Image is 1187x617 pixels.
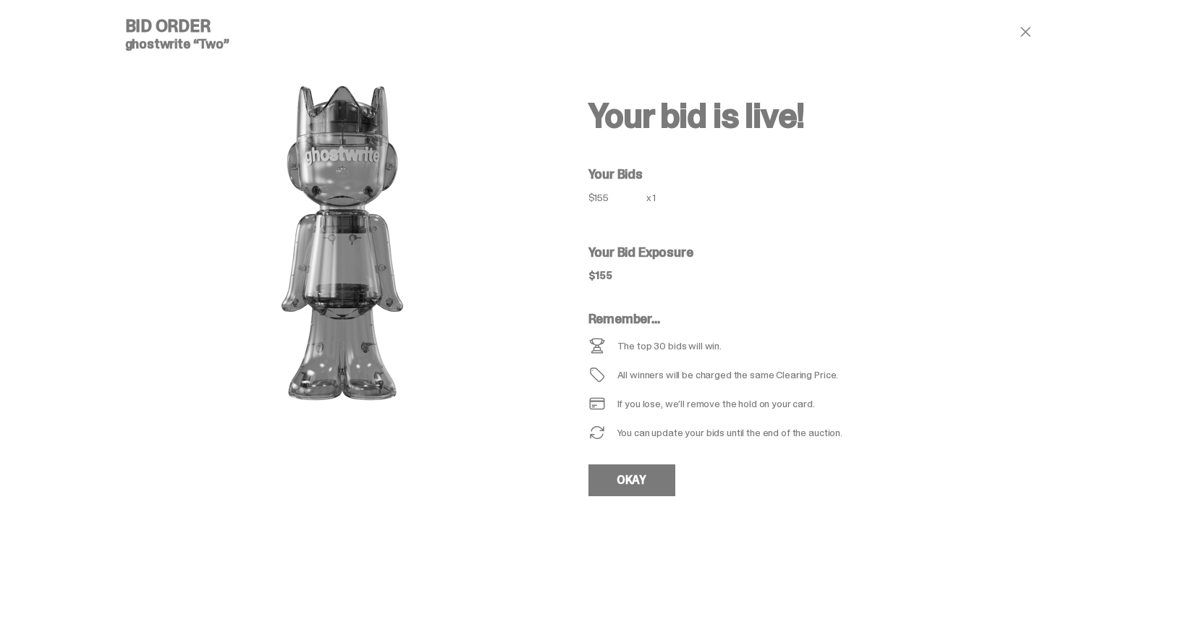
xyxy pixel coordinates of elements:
[588,312,959,325] h5: Remember...
[588,168,1052,181] h5: Your Bids
[125,38,559,51] h5: ghostwrite “Two”
[588,464,675,496] a: OKAY
[617,341,722,351] div: The top 30 bids will win.
[588,98,1052,133] h2: Your bid is live!
[588,271,612,281] div: $155
[617,399,815,409] div: If you lose, we’ll remove the hold on your card.
[617,427,842,438] div: You can update your bids until the end of the auction.
[588,192,646,203] div: $155
[125,17,559,35] h4: Bid Order
[646,192,669,211] div: x 1
[588,246,1052,259] h5: Your Bid Exposure
[198,62,487,424] img: product image
[617,370,959,380] div: All winners will be charged the same Clearing Price.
